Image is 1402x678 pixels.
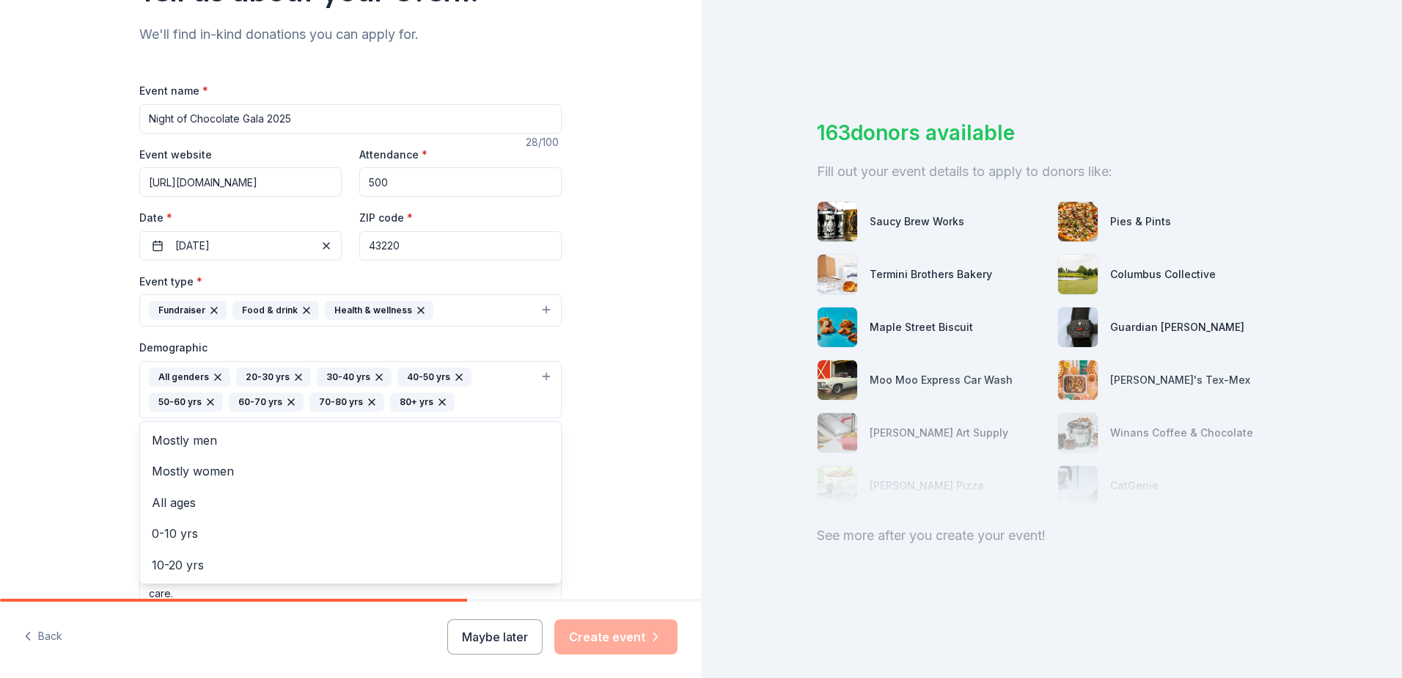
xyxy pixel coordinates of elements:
[152,462,549,481] span: Mostly women
[229,393,304,412] div: 60-70 yrs
[152,555,549,575] span: 10-20 yrs
[309,393,384,412] div: 70-80 yrs
[317,368,392,387] div: 30-40 yrs
[152,524,549,543] span: 0-10 yrs
[139,421,562,584] div: All genders20-30 yrs30-40 yrs40-50 yrs50-60 yrs60-70 yrs70-80 yrs80+ yrs
[152,493,549,512] span: All ages
[390,393,455,412] div: 80+ yrs
[152,431,549,450] span: Mostly men
[397,368,471,387] div: 40-50 yrs
[149,368,230,387] div: All genders
[236,368,311,387] div: 20-30 yrs
[149,393,223,412] div: 50-60 yrs
[139,361,562,418] button: All genders20-30 yrs30-40 yrs40-50 yrs50-60 yrs60-70 yrs70-80 yrs80+ yrs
